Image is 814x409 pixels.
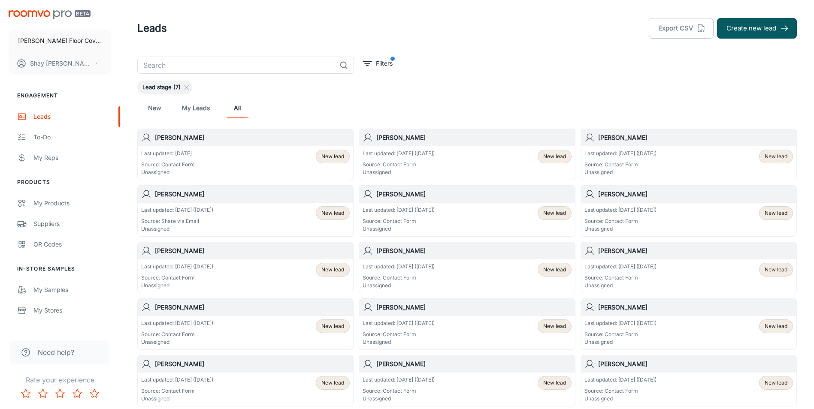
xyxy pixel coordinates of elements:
p: Last updated: [DATE] ([DATE]) [363,150,435,157]
span: New lead [765,322,787,330]
a: [PERSON_NAME]Last updated: [DATE] ([DATE])Source: Contact FormUnassignedNew lead [359,242,575,293]
span: New lead [321,266,344,274]
button: [PERSON_NAME] Floor Covering [9,30,111,52]
a: My Leads [182,98,210,118]
a: [PERSON_NAME]Last updated: [DATE] ([DATE])Source: Contact FormUnassignedNew lead [359,298,575,350]
span: New lead [321,209,344,217]
p: Unassigned [584,395,657,403]
p: Unassigned [141,168,195,176]
a: [PERSON_NAME]Last updated: [DATE] ([DATE])Source: Contact FormUnassignedNew lead [359,355,575,406]
p: Source: Contact Form [363,331,435,338]
p: Unassigned [584,282,657,289]
p: Source: Contact Form [363,274,435,282]
p: Source: Contact Form [141,387,213,395]
a: [PERSON_NAME]Last updated: [DATE] ([DATE])Source: Contact FormUnassignedNew lead [581,242,797,293]
p: Last updated: [DATE] ([DATE]) [141,263,213,271]
button: Rate 5 star [86,385,103,402]
p: Source: Share via Email [141,217,213,225]
a: [PERSON_NAME]Last updated: [DATE] ([DATE])Source: Contact FormUnassignedNew lead [581,355,797,406]
p: Unassigned [363,338,435,346]
p: Unassigned [584,225,657,233]
div: Leads [33,112,111,121]
h6: [PERSON_NAME] [376,189,571,199]
a: [PERSON_NAME]Last updated: [DATE] ([DATE])Source: Contact FormUnassignedNew lead [137,242,354,293]
h6: [PERSON_NAME] [155,189,350,199]
h6: [PERSON_NAME] [155,303,350,312]
span: Lead stage (7) [137,83,186,92]
a: [PERSON_NAME]Last updated: [DATE] ([DATE])Source: Share via EmailUnassignedNew lead [137,185,354,237]
span: New lead [543,322,566,330]
span: New lead [543,209,566,217]
span: New lead [765,153,787,160]
p: Last updated: [DATE] ([DATE]) [584,376,657,384]
button: Create new lead [717,18,797,39]
p: Unassigned [363,395,435,403]
p: [PERSON_NAME] Floor Covering [18,36,102,45]
p: Source: Contact Form [363,217,435,225]
p: Source: Contact Form [584,331,657,338]
h6: [PERSON_NAME] [376,133,571,142]
a: [PERSON_NAME]Last updated: [DATE] ([DATE])Source: Contact FormUnassignedNew lead [581,185,797,237]
h6: [PERSON_NAME] [376,246,571,256]
a: [PERSON_NAME]Last updated: [DATE]Source: Contact FormUnassignedNew lead [137,129,354,180]
p: Unassigned [363,282,435,289]
span: New lead [321,322,344,330]
p: Last updated: [DATE] ([DATE]) [363,206,435,214]
a: [PERSON_NAME]Last updated: [DATE] ([DATE])Source: Contact FormUnassignedNew lead [581,298,797,350]
p: Unassigned [141,225,213,233]
span: New lead [765,266,787,274]
h6: [PERSON_NAME] [376,303,571,312]
div: Suppliers [33,219,111,229]
h6: [PERSON_NAME] [155,359,350,369]
p: Unassigned [363,225,435,233]
p: Rate your experience [7,375,113,385]
p: Source: Contact Form [141,161,195,168]
p: Last updated: [DATE] ([DATE]) [584,206,657,214]
div: My Products [33,198,111,208]
span: Need help? [38,347,74,358]
div: My Reps [33,153,111,162]
p: Last updated: [DATE] ([DATE]) [141,376,213,384]
img: Roomvo PRO Beta [9,10,91,19]
h6: [PERSON_NAME] [598,359,793,369]
p: Shay [PERSON_NAME] [30,59,91,68]
p: Source: Contact Form [363,387,435,395]
h6: [PERSON_NAME] [598,133,793,142]
a: [PERSON_NAME]Last updated: [DATE] ([DATE])Source: Contact FormUnassignedNew lead [359,129,575,180]
button: Rate 2 star [34,385,51,402]
p: Source: Contact Form [584,161,657,168]
a: [PERSON_NAME]Last updated: [DATE] ([DATE])Source: Contact FormUnassignedNew lead [137,298,354,350]
input: Search [137,57,336,74]
button: Rate 3 star [51,385,69,402]
span: New lead [543,266,566,274]
p: Last updated: [DATE] [141,150,195,157]
p: Unassigned [584,168,657,176]
h6: [PERSON_NAME] [155,133,350,142]
h6: [PERSON_NAME] [155,246,350,256]
h1: Leads [137,21,167,36]
p: Source: Contact Form [141,274,213,282]
h6: [PERSON_NAME] [598,246,793,256]
p: Last updated: [DATE] ([DATE]) [584,150,657,157]
a: New [144,98,165,118]
div: To-do [33,132,111,142]
p: Source: Contact Form [584,274,657,282]
p: Source: Contact Form [584,387,657,395]
p: Last updated: [DATE] ([DATE]) [584,263,657,271]
div: QR Codes [33,240,111,249]
p: Last updated: [DATE] ([DATE]) [141,206,213,214]
p: Last updated: [DATE] ([DATE]) [363,319,435,327]
p: Source: Contact Form [141,331,213,338]
p: Filters [376,59,393,68]
p: Last updated: [DATE] ([DATE]) [584,319,657,327]
div: Lead stage (7) [137,81,192,94]
button: Export CSV [649,18,714,39]
div: My Stores [33,306,111,315]
span: New lead [321,153,344,160]
a: All [227,98,248,118]
span: New lead [543,153,566,160]
a: [PERSON_NAME]Last updated: [DATE] ([DATE])Source: Contact FormUnassignedNew lead [137,355,354,406]
h6: [PERSON_NAME] [598,303,793,312]
h6: [PERSON_NAME] [598,189,793,199]
span: New lead [543,379,566,387]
